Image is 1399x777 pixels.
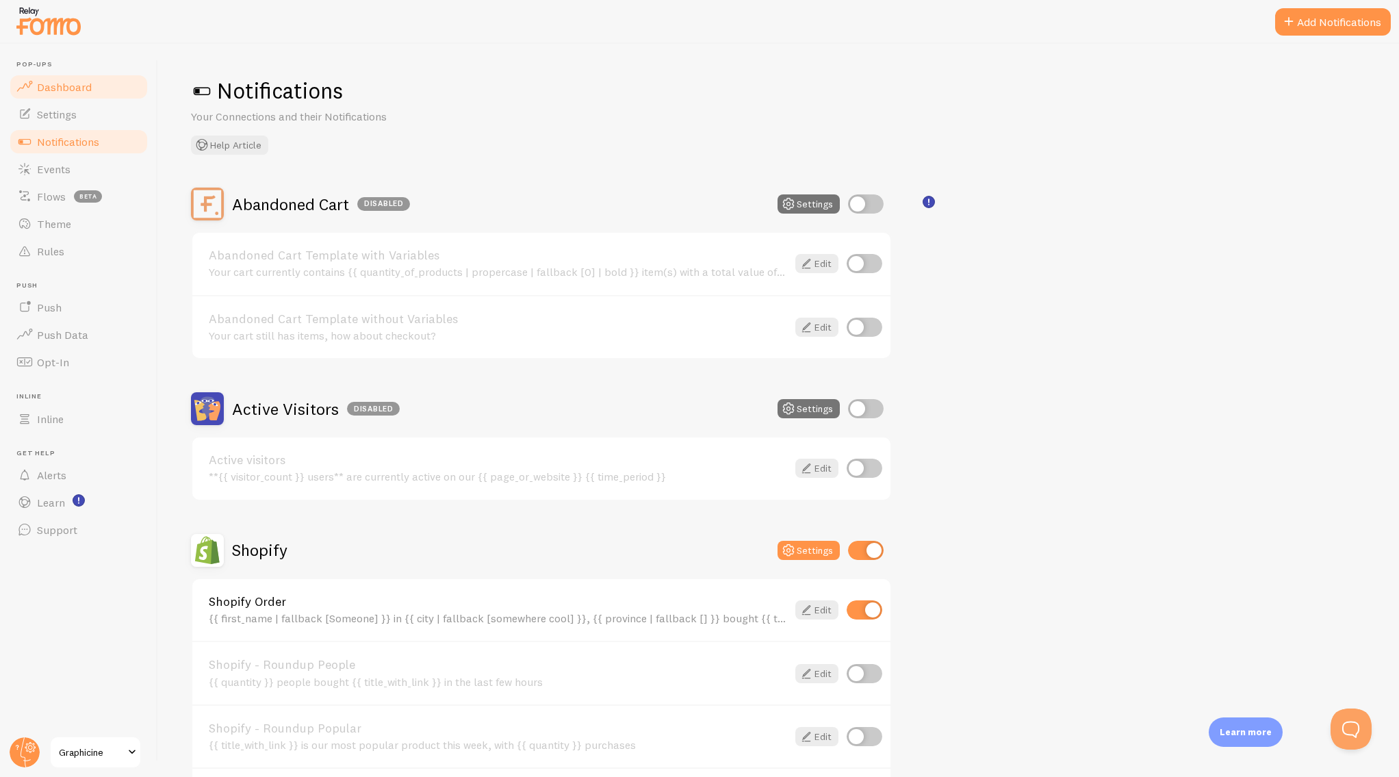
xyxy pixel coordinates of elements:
a: Flows beta [8,183,149,210]
a: Edit [795,254,838,273]
div: Your cart currently contains {{ quantity_of_products | propercase | fallback [0] | bold }} item(s... [209,266,787,278]
button: Settings [778,194,840,214]
a: Edit [795,318,838,337]
span: beta [74,190,102,203]
a: Shopify - Roundup People [209,659,787,671]
a: Edit [795,664,838,683]
img: fomo-relay-logo-orange.svg [14,3,83,38]
a: Support [8,516,149,544]
a: Push [8,294,149,321]
a: Notifications [8,128,149,155]
a: Dashboard [8,73,149,101]
div: {{ quantity }} people bought {{ title_with_link }} in the last few hours [209,676,787,688]
a: Abandoned Cart Template with Variables [209,249,787,262]
a: Graphicine [49,736,142,769]
span: Graphicine [59,744,124,761]
h2: Abandoned Cart [232,194,410,215]
button: Help Article [191,136,268,155]
span: Learn [37,496,65,509]
span: Inline [16,392,149,401]
span: Rules [37,244,64,258]
span: Settings [37,107,77,121]
span: Inline [37,412,64,426]
div: **{{ visitor_count }} users** are currently active on our {{ page_or_website }} {{ time_period }} [209,470,787,483]
a: Shopify - Roundup Popular [209,722,787,735]
img: Abandoned Cart [191,188,224,220]
span: Support [37,523,77,537]
a: Rules [8,238,149,265]
a: Edit [795,727,838,746]
a: Theme [8,210,149,238]
span: Pop-ups [16,60,149,69]
span: Flows [37,190,66,203]
iframe: Help Scout Beacon - Open [1331,709,1372,750]
div: {{ first_name | fallback [Someone] }} in {{ city | fallback [somewhere cool] }}, {{ province | fa... [209,612,787,624]
a: Alerts [8,461,149,489]
a: Active visitors [209,454,787,466]
span: Events [37,162,70,176]
span: Push Data [37,328,88,342]
a: Inline [8,405,149,433]
a: Opt-In [8,348,149,376]
img: Shopify [191,534,224,567]
div: {{ title_with_link }} is our most popular product this week, with {{ quantity }} purchases [209,739,787,751]
a: Learn [8,489,149,516]
svg: <p>🛍️ For Shopify Users</p><p>To use the <strong>Abandoned Cart with Variables</strong> template,... [923,196,935,208]
span: Dashboard [37,80,92,94]
span: Get Help [16,449,149,458]
a: Edit [795,459,838,478]
a: Abandoned Cart Template without Variables [209,313,787,325]
p: Your Connections and their Notifications [191,109,519,125]
span: Alerts [37,468,66,482]
img: Active Visitors [191,392,224,425]
div: Your cart still has items, how about checkout? [209,329,787,342]
div: Learn more [1209,717,1283,747]
div: Disabled [347,402,400,416]
span: Theme [37,217,71,231]
a: Shopify Order [209,596,787,608]
a: Settings [8,101,149,128]
span: Notifications [37,135,99,149]
span: Push [16,281,149,290]
button: Settings [778,399,840,418]
a: Edit [795,600,838,620]
h1: Notifications [191,77,1366,105]
a: Push Data [8,321,149,348]
a: Events [8,155,149,183]
svg: <p>Watch New Feature Tutorials!</p> [73,494,85,507]
span: Opt-In [37,355,69,369]
button: Settings [778,541,840,560]
p: Learn more [1220,726,1272,739]
div: Disabled [357,197,410,211]
h2: Active Visitors [232,398,400,420]
h2: Shopify [232,539,287,561]
span: Push [37,301,62,314]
